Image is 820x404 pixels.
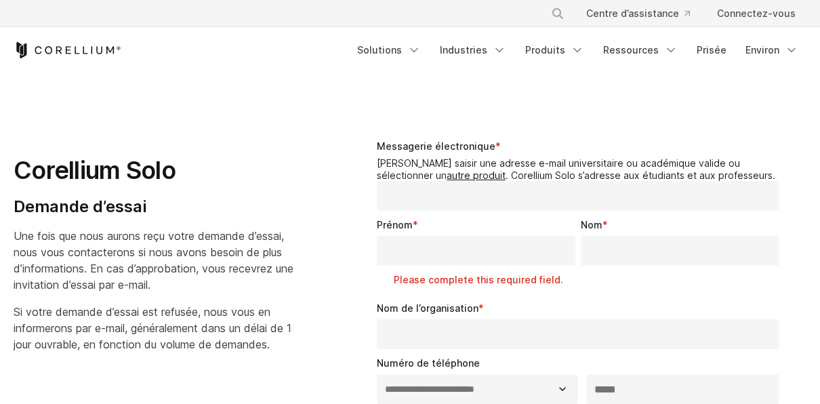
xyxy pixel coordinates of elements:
[14,229,293,291] span: Une fois que nous aurons reçu votre demande d’essai, nous vous contacterons si nous avons besoin ...
[377,302,478,314] span: Nom de l’organisation
[377,219,413,230] span: Prénom
[377,140,495,152] span: Messagerie électronique
[706,1,806,26] a: Connectez-vous
[586,7,679,20] font: Centre d’assistance
[14,42,121,58] a: Maison Corellium
[349,38,806,62] div: Navigation Menu
[525,43,565,57] font: Produits
[689,38,735,62] a: Prisée
[357,43,402,57] font: Solutions
[14,305,291,351] span: Si votre demande d’essai est refusée, nous vous en informerons par e-mail, généralement dans un d...
[581,219,602,230] span: Nom
[14,197,295,217] h4: Demande d’essai
[377,357,480,369] span: Numéro de téléphone
[447,169,506,181] a: autre produit
[745,43,779,57] font: Environ
[394,273,581,287] label: Please complete this required field.
[603,43,659,57] font: Ressources
[440,43,487,57] font: Industries
[535,1,806,26] div: Navigation Menu
[377,157,785,181] legend: [PERSON_NAME] saisir une adresse e-mail universitaire ou académique valide ou sélectionner un . C...
[546,1,570,26] button: Rechercher
[14,155,295,186] h1: Corellium Solo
